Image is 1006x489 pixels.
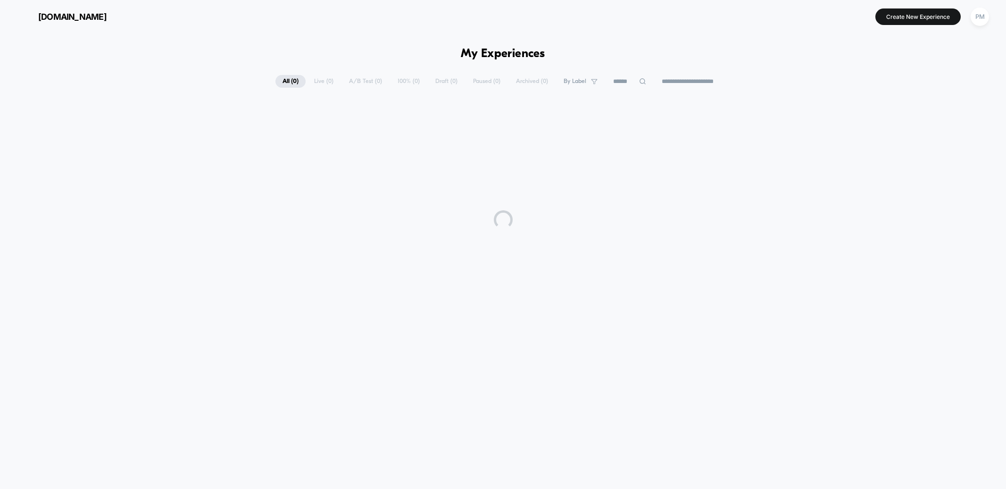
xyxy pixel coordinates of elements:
span: [DOMAIN_NAME] [38,12,107,22]
button: PM [968,7,992,26]
button: Create New Experience [875,8,961,25]
button: [DOMAIN_NAME] [14,9,109,24]
div: PM [971,8,989,26]
h1: My Experiences [461,47,545,61]
span: By Label [564,78,586,85]
span: All ( 0 ) [275,75,306,88]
